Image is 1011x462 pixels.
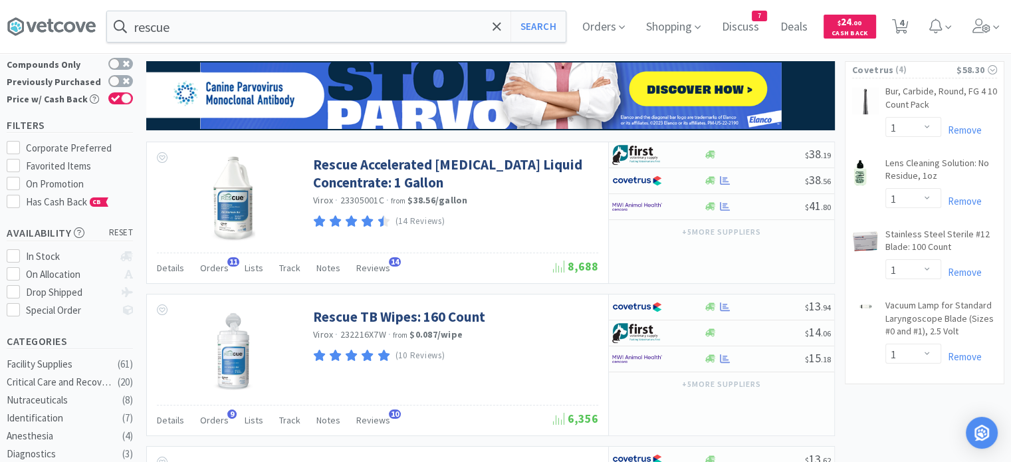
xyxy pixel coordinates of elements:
[26,302,114,318] div: Special Order
[313,156,595,192] a: Rescue Accelerated [MEDICAL_DATA] Liquid Concentrate: 1 Gallon
[852,160,869,186] img: 3d47b96e43b4458abed4002dafa07479_30493.png
[805,302,809,312] span: $
[885,85,997,116] a: Bur, Carbide, Round, FG 4 10 Count Pack
[313,194,333,206] a: Virox
[805,202,809,212] span: $
[107,11,566,42] input: Search by item, sku, manufacturer, ingredient, size...
[805,350,831,366] span: 15
[211,156,255,242] img: 270780afb9f741988b54bd4f12466ba2_172889.jpeg
[941,350,982,363] a: Remove
[7,92,102,104] div: Price w/ Cash Back
[313,308,485,326] a: Rescue TB Wipes: 160 Count
[157,414,184,426] span: Details
[109,226,134,240] span: reset
[200,414,229,426] span: Orders
[340,328,386,340] span: 232216X7W
[395,215,445,229] p: (14 Reviews)
[7,75,102,86] div: Previously Purchased
[838,19,841,27] span: $
[122,428,133,444] div: ( 4 )
[122,392,133,408] div: ( 8 )
[612,297,662,317] img: 77fca1acd8b6420a9015268ca798ef17_1.png
[612,171,662,191] img: 77fca1acd8b6420a9015268ca798ef17_1.png
[122,410,133,426] div: ( 7 )
[335,194,338,206] span: ·
[389,257,401,267] span: 14
[805,172,831,187] span: 38
[966,417,998,449] div: Open Intercom Messenger
[852,62,893,77] span: Covetrus
[209,308,257,394] img: 8fc1341c422b4ac0b36b096bf3c5a396_176687.png
[245,414,263,426] span: Lists
[26,158,134,174] div: Favorited Items
[821,176,831,186] span: . 56
[316,262,340,274] span: Notes
[805,328,809,338] span: $
[26,140,134,156] div: Corporate Preferred
[200,262,229,274] span: Orders
[885,157,997,188] a: Lens Cleaning Solution: No Residue, 1oz
[118,374,133,390] div: ( 20 )
[612,349,662,369] img: f6b2451649754179b5b4e0c70c3f7cb0_2.png
[821,150,831,160] span: . 19
[335,328,338,340] span: ·
[510,11,566,42] button: Search
[356,262,390,274] span: Reviews
[553,259,598,274] span: 8,688
[821,302,831,312] span: . 94
[821,202,831,212] span: . 80
[386,194,389,206] span: ·
[675,375,768,394] button: +5more suppliers
[612,197,662,217] img: f6b2451649754179b5b4e0c70c3f7cb0_2.png
[90,198,104,206] span: CB
[893,63,956,76] span: ( 4 )
[805,354,809,364] span: $
[395,349,445,363] p: (10 Reviews)
[675,223,768,241] button: +5more suppliers
[7,374,114,390] div: Critical Care and Recovery
[340,194,384,206] span: 23305001C
[227,409,237,419] span: 9
[821,354,831,364] span: . 18
[356,414,390,426] span: Reviews
[887,23,914,35] a: 4
[26,267,114,283] div: On Allocation
[146,61,835,130] img: afd4a68a341e40a49ede32e5fd45c4a0.png
[7,356,114,372] div: Facility Supplies
[941,124,982,136] a: Remove
[832,30,868,39] span: Cash Back
[26,249,114,265] div: In Stock
[389,409,401,419] span: 10
[7,428,114,444] div: Anesthesia
[852,302,879,314] img: 1bffc10daa3b404b9ea7b99a8c841540_20195.png
[824,9,876,45] a: $24.00Cash Back
[941,195,982,207] a: Remove
[279,262,300,274] span: Track
[717,21,764,33] a: Discuss7
[313,328,333,340] a: Virox
[279,414,300,426] span: Track
[7,410,114,426] div: Identification
[852,88,879,114] img: 634ec5c20bfb4c6ca18a867a5fb03186_32032.png
[7,334,133,349] h5: Categories
[7,118,133,133] h5: Filters
[227,257,239,267] span: 11
[407,194,467,206] strong: $38.56 / gallon
[852,231,879,252] img: de2eaa0223524180b072a9d6cbd8f757_20671.png
[805,298,831,314] span: 13
[26,176,134,192] div: On Promotion
[26,195,109,208] span: Has Cash Back
[851,19,861,27] span: . 00
[7,446,114,462] div: Diagnostics
[409,328,463,340] strong: $0.087 / wipe
[941,266,982,279] a: Remove
[7,225,133,241] h5: Availability
[118,356,133,372] div: ( 61 )
[553,411,598,426] span: 6,356
[821,328,831,338] span: . 06
[805,150,809,160] span: $
[157,262,184,274] span: Details
[245,262,263,274] span: Lists
[805,324,831,340] span: 14
[752,11,766,21] span: 7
